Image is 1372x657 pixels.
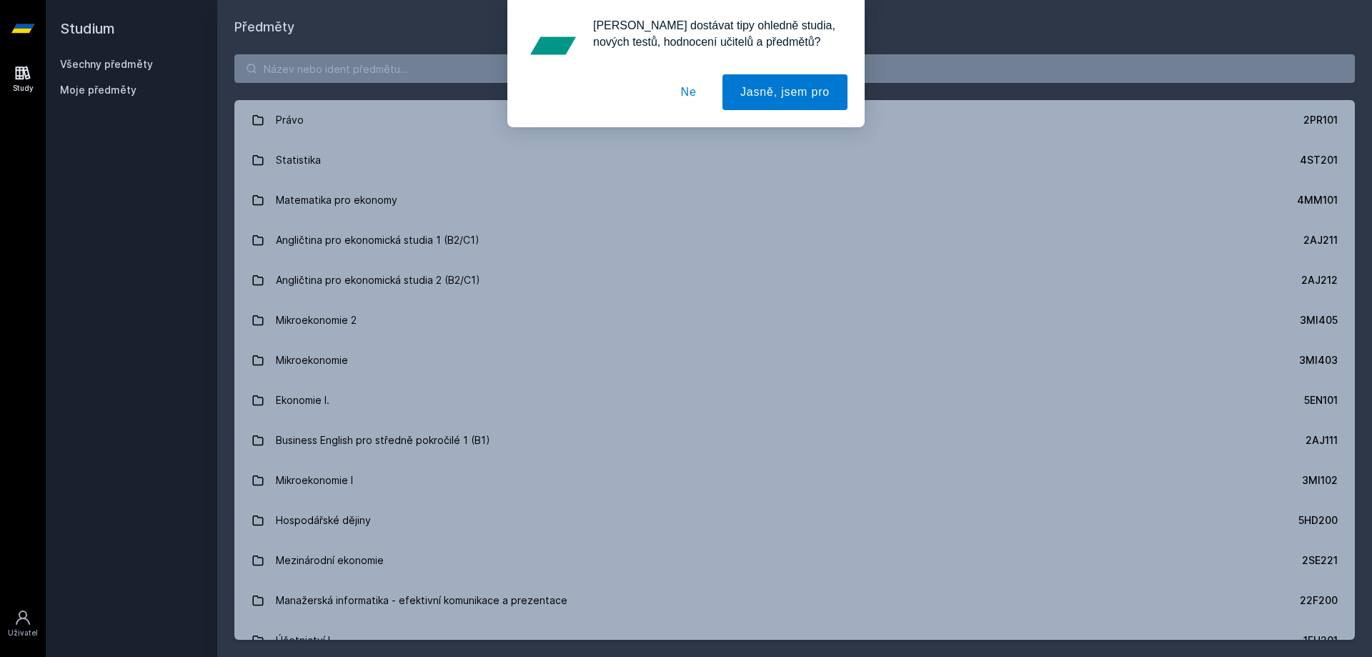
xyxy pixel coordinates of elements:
div: Matematika pro ekonomy [276,186,397,214]
div: Angličtina pro ekonomická studia 2 (B2/C1) [276,266,480,295]
div: Angličtina pro ekonomická studia 1 (B2/C1) [276,226,479,255]
div: Statistika [276,146,321,174]
div: Mikroekonomie [276,346,348,375]
a: Mikroekonomie I 3MI102 [234,460,1355,500]
div: 22F200 [1300,593,1338,608]
a: Ekonomie I. 5EN101 [234,380,1355,420]
a: Mikroekonomie 2 3MI405 [234,300,1355,340]
div: 4ST201 [1300,153,1338,167]
div: 3MI102 [1302,473,1338,488]
div: Mikroekonomie 2 [276,306,357,335]
div: 3MI405 [1300,313,1338,327]
a: Angličtina pro ekonomická studia 2 (B2/C1) 2AJ212 [234,260,1355,300]
div: Ekonomie I. [276,386,329,415]
a: Mezinárodní ekonomie 2SE221 [234,540,1355,581]
div: 2AJ211 [1303,233,1338,247]
div: Business English pro středně pokročilé 1 (B1) [276,426,490,455]
div: Účetnictví I. [276,626,333,655]
a: Manažerská informatika - efektivní komunikace a prezentace 22F200 [234,581,1355,621]
a: Matematika pro ekonomy 4MM101 [234,180,1355,220]
a: Mikroekonomie 3MI403 [234,340,1355,380]
a: Statistika 4ST201 [234,140,1355,180]
div: 3MI403 [1299,353,1338,367]
div: 2AJ212 [1301,273,1338,287]
button: Ne [663,74,715,110]
div: Hospodářské dějiny [276,506,371,535]
div: 2SE221 [1302,553,1338,568]
img: notification icon [525,17,582,74]
button: Jasně, jsem pro [722,74,847,110]
a: Hospodářské dějiny 5HD200 [234,500,1355,540]
div: Mezinárodní ekonomie [276,546,384,575]
div: Mikroekonomie I [276,466,353,495]
div: [PERSON_NAME] dostávat tipy ohledně studia, nových testů, hodnocení učitelů a předmětů? [582,17,847,50]
a: Uživatel [3,602,43,646]
a: Business English pro středně pokročilé 1 (B1) 2AJ111 [234,420,1355,460]
div: 2AJ111 [1306,433,1338,448]
div: Manažerská informatika - efektivní komunikace a prezentace [276,586,567,615]
a: Angličtina pro ekonomická studia 1 (B2/C1) 2AJ211 [234,220,1355,260]
div: 5HD200 [1298,513,1338,528]
div: Uživatel [8,628,38,638]
div: 4MM101 [1297,193,1338,207]
div: 5EN101 [1304,393,1338,407]
div: 1FU201 [1303,633,1338,648]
